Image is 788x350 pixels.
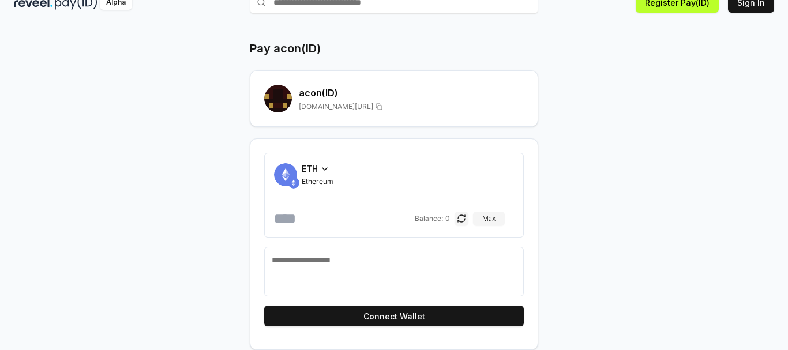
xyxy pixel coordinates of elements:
[302,177,333,186] span: Ethereum
[445,214,450,223] span: 0
[415,214,443,223] span: Balance:
[299,102,373,111] span: [DOMAIN_NAME][URL]
[250,40,321,57] h1: Pay acon(ID)
[288,177,299,189] img: ETH.svg
[264,306,524,326] button: Connect Wallet
[299,86,524,100] h2: acon (ID)
[473,212,505,225] button: Max
[302,163,318,175] span: ETH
